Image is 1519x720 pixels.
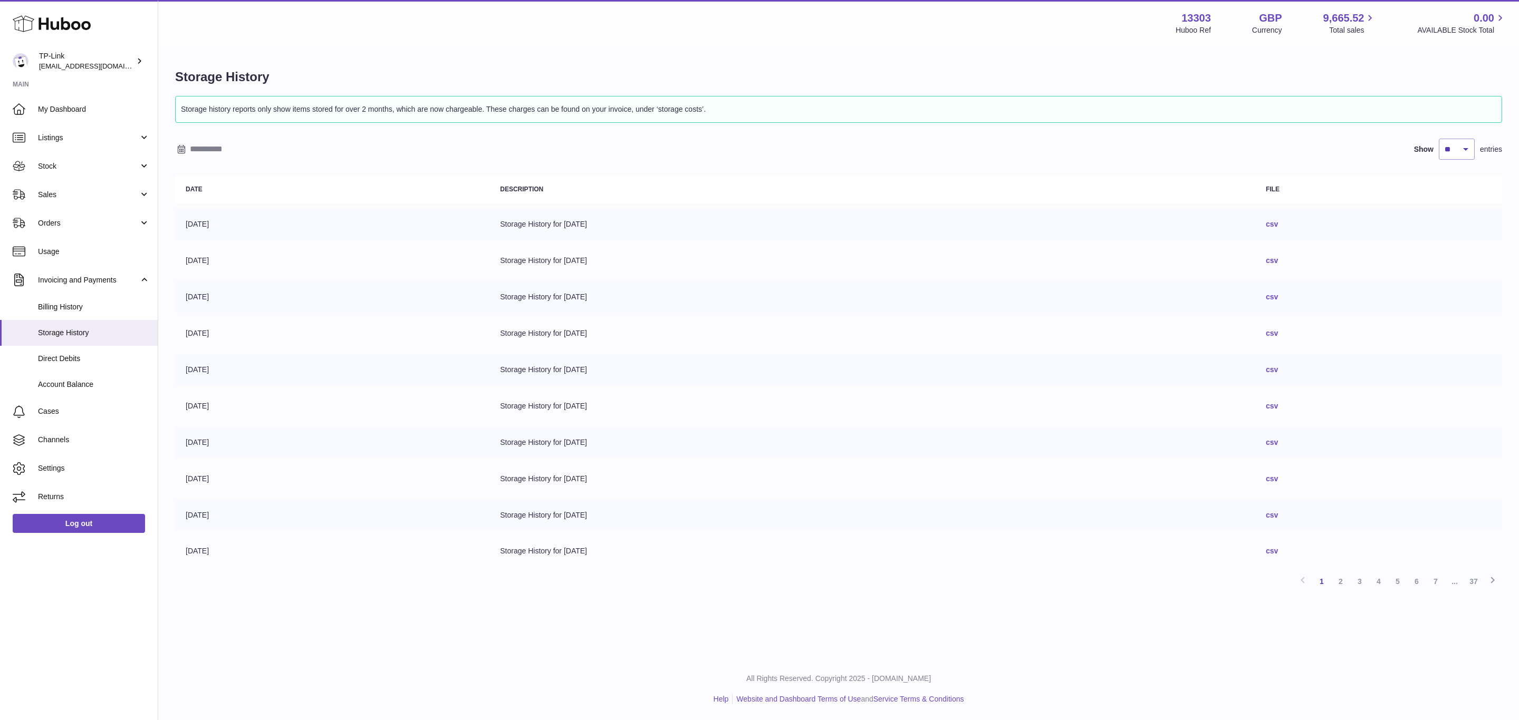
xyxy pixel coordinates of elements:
td: [DATE] [175,391,489,422]
td: [DATE] [175,500,489,531]
td: Storage History for [DATE] [489,391,1255,422]
td: Storage History for [DATE] [489,354,1255,385]
p: All Rights Reserved. Copyright 2025 - [DOMAIN_NAME] [167,674,1511,684]
td: Storage History for [DATE] [489,427,1255,458]
strong: File [1266,186,1280,193]
span: Channels [38,435,150,445]
strong: Description [500,186,543,193]
strong: GBP [1259,11,1282,25]
div: Huboo Ref [1176,25,1211,35]
strong: Date [186,186,203,193]
span: Cases [38,406,150,416]
li: and [733,694,964,704]
td: [DATE] [175,427,489,458]
span: Account Balance [38,380,150,390]
span: [EMAIL_ADDRESS][DOMAIN_NAME] [39,62,155,70]
td: [DATE] [175,354,489,385]
a: csv [1266,474,1278,483]
a: 7 [1426,572,1445,591]
span: Sales [38,190,139,200]
span: Billing History [38,302,150,312]
a: csv [1266,220,1278,228]
img: internalAdmin-13303@internal.huboo.com [13,53,28,69]
a: Service Terms & Conditions [873,695,964,703]
h1: Storage History [175,69,1502,85]
span: Returns [38,492,150,502]
a: 3 [1350,572,1369,591]
a: 6 [1407,572,1426,591]
div: TP-Link [39,51,134,71]
span: Listings [38,133,139,143]
span: Orders [38,218,139,228]
td: Storage History for [DATE] [489,536,1255,567]
td: [DATE] [175,536,489,567]
td: Storage History for [DATE] [489,281,1255,313]
span: Direct Debits [38,354,150,364]
span: Settings [38,463,150,473]
p: Storage history reports only show items stored for over 2 months, which are now chargeable. These... [181,102,1496,117]
a: csv [1266,438,1278,446]
span: 9,665.52 [1323,11,1364,25]
td: [DATE] [175,318,489,349]
a: csv [1266,365,1278,374]
td: Storage History for [DATE] [489,463,1255,494]
a: csv [1266,511,1278,519]
span: 0.00 [1474,11,1494,25]
strong: 13303 [1181,11,1211,25]
span: Usage [38,247,150,257]
a: csv [1266,256,1278,265]
td: Storage History for [DATE] [489,209,1255,240]
span: Invoicing and Payments [38,275,139,285]
td: Storage History for [DATE] [489,245,1255,276]
span: entries [1480,144,1502,154]
td: Storage History for [DATE] [489,500,1255,531]
a: csv [1266,547,1278,555]
a: 5 [1388,572,1407,591]
span: Total sales [1329,25,1376,35]
a: csv [1266,402,1278,410]
a: csv [1266,329,1278,337]
a: Log out [13,514,145,533]
td: Storage History for [DATE] [489,318,1255,349]
a: csv [1266,293,1278,301]
span: My Dashboard [38,104,150,114]
span: ... [1445,572,1464,591]
td: [DATE] [175,281,489,313]
span: AVAILABLE Stock Total [1417,25,1506,35]
a: 37 [1464,572,1483,591]
span: Stock [38,161,139,171]
a: Help [714,695,729,703]
div: Currency [1252,25,1282,35]
td: [DATE] [175,245,489,276]
a: 0.00 AVAILABLE Stock Total [1417,11,1506,35]
a: Website and Dashboard Terms of Use [736,695,861,703]
a: 9,665.52 Total sales [1323,11,1377,35]
td: [DATE] [175,463,489,494]
a: 1 [1312,572,1331,591]
label: Show [1414,144,1434,154]
a: 2 [1331,572,1350,591]
td: [DATE] [175,209,489,240]
span: Storage History [38,328,150,338]
a: 4 [1369,572,1388,591]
